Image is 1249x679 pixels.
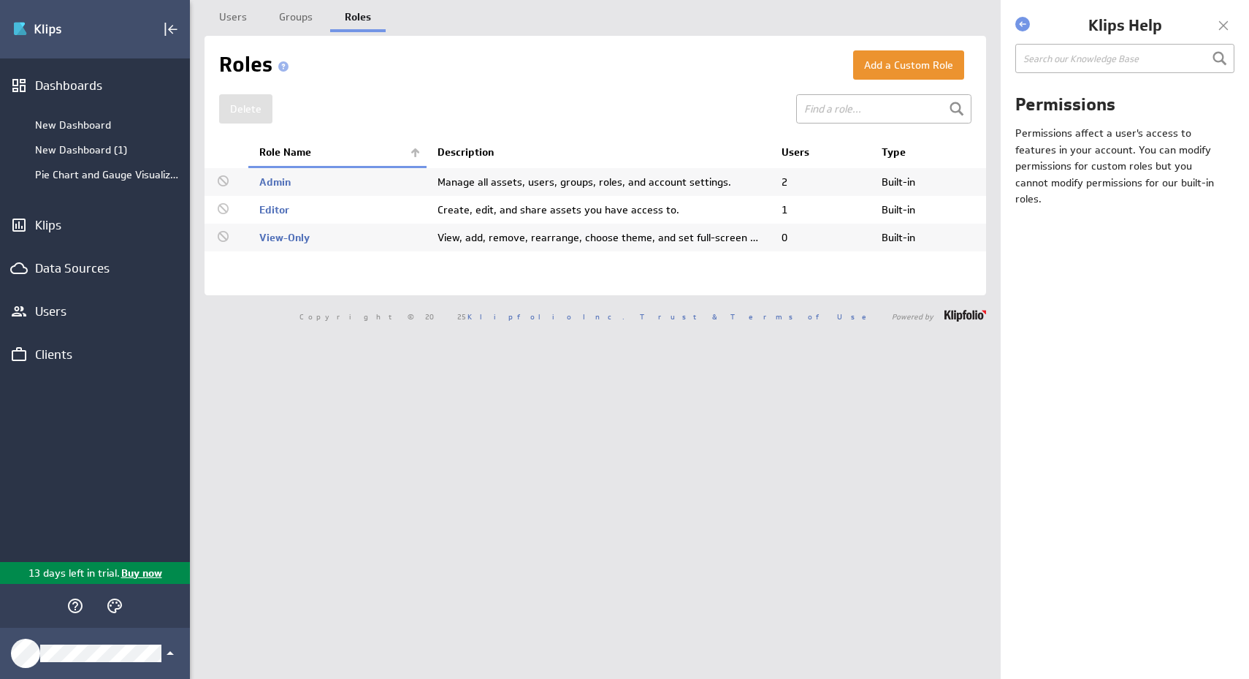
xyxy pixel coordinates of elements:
div: Go to Dashboards [12,18,115,41]
th: Type [871,138,986,167]
input: Search our Knowledge Base [1015,44,1234,73]
td: Built-in [871,167,986,197]
div: New Dashboard (1) [35,143,183,156]
td: Manage all assets, users, groups, roles, and account settings. [427,167,771,197]
div: Collapse [158,17,183,42]
a: View-Only [259,231,310,244]
div: Users [35,303,155,319]
div: New Dashboard [35,118,183,132]
div: This is a built-in role and cannot be edited or deleted. [215,175,237,189]
td: Built-in [871,224,986,251]
div: Clients [35,346,155,363]
p: Buy now [120,566,162,581]
td: 0 [771,224,871,251]
h1: Klips Help [1034,15,1216,37]
div: Themes [102,593,127,618]
td: 2 [771,167,871,197]
a: Admin [259,175,291,189]
span: Copyright © 2025 [299,313,624,320]
th: Description [427,138,771,167]
td: 1 [771,196,871,224]
p: Permissions affect a user's access to features in your account. You can modify permissions for cu... [1015,125,1226,207]
img: logo-footer.png [944,310,986,322]
h1: Roles [219,50,294,80]
span: Powered by [892,313,933,320]
h1: Permissions [1015,92,1234,116]
p: 13 days left in trial. [28,566,120,581]
div: Data Sources [35,260,155,276]
button: Delete [219,94,272,124]
a: Editor [259,203,289,216]
td: Create, edit, and share assets you have access to. [427,196,771,224]
div: Pie Chart and Gauge Visualizations [35,168,183,181]
div: This is a built-in role and cannot be edited or deleted. [215,203,237,216]
td: View, add, remove, rearrange, choose theme, and set full-screen for shared dashboards. [427,224,771,251]
a: Klipfolio Inc. [467,311,624,322]
div: Help [63,593,88,618]
svg: Themes [106,597,123,615]
div: This is a built-in role and cannot be edited or deleted. [215,231,237,244]
input: Find a role... [796,94,971,124]
th: Role Name [248,138,427,167]
div: Klips [35,217,155,233]
button: Add a Custom Role [853,50,964,80]
th: Users [771,138,871,167]
td: Built-in [871,196,986,224]
div: Dashboards [35,77,155,94]
img: Klipfolio klips logo [12,18,115,41]
a: Trust & Terms of Use [640,311,876,322]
